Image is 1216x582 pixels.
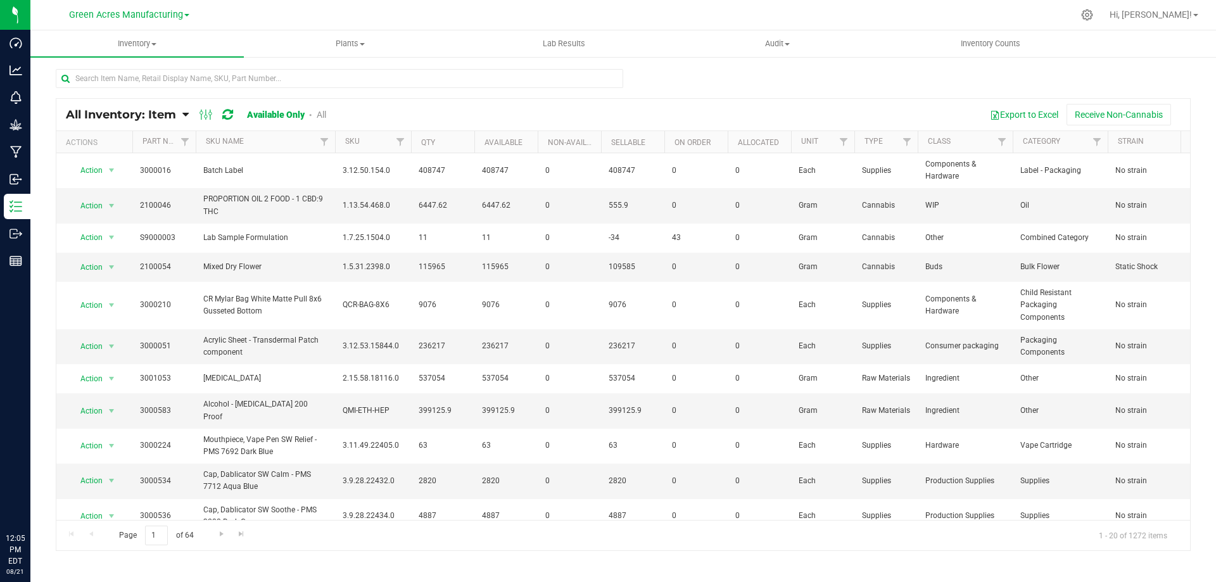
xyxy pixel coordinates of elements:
[343,475,403,487] span: 3.9.28.22432.0
[419,199,467,212] span: 6447.62
[548,138,604,147] a: Non-Available
[108,526,204,545] span: Page of 64
[140,199,188,212] span: 2100046
[232,526,251,543] a: Go to the last page
[343,405,403,417] span: QMI-ETH-HEP
[9,200,22,213] inline-svg: Inventory
[925,199,1005,212] span: WIP
[944,38,1037,49] span: Inventory Counts
[1115,299,1195,311] span: No strain
[862,199,910,212] span: Cannabis
[69,370,103,388] span: Action
[864,137,883,146] a: Type
[1115,261,1195,273] span: Static Shock
[69,161,103,179] span: Action
[609,372,657,384] span: 537054
[672,405,720,417] span: 0
[1115,165,1195,177] span: No strain
[1115,405,1195,417] span: No strain
[9,118,22,131] inline-svg: Grow
[799,232,847,244] span: Gram
[799,199,847,212] span: Gram
[203,372,327,384] span: [MEDICAL_DATA]
[140,372,188,384] span: 3001053
[482,299,530,311] span: 9076
[609,475,657,487] span: 2820
[1020,165,1100,177] span: Label - Packaging
[609,299,657,311] span: 9076
[1115,232,1195,244] span: No strain
[1020,475,1100,487] span: Supplies
[140,299,188,311] span: 3000210
[672,475,720,487] span: 0
[30,30,244,57] a: Inventory
[419,372,467,384] span: 537054
[545,199,593,212] span: 0
[482,165,530,177] span: 408747
[735,475,783,487] span: 0
[735,372,783,384] span: 0
[799,299,847,311] span: Each
[142,137,193,146] a: Part Number
[140,475,188,487] span: 3000534
[925,405,1005,417] span: Ingredient
[925,372,1005,384] span: Ingredient
[203,165,327,177] span: Batch Label
[925,232,1005,244] span: Other
[672,232,720,244] span: 43
[419,299,467,311] span: 9076
[526,38,602,49] span: Lab Results
[1115,340,1195,352] span: No strain
[545,510,593,522] span: 0
[343,165,403,177] span: 3.12.50.154.0
[104,472,120,490] span: select
[37,479,53,494] iframe: Resource center unread badge
[609,199,657,212] span: 555.9
[672,340,720,352] span: 0
[140,232,188,244] span: S9000003
[1115,440,1195,452] span: No strain
[9,255,22,267] inline-svg: Reports
[9,146,22,158] inline-svg: Manufacturing
[862,440,910,452] span: Supplies
[1020,334,1100,358] span: Packaging Components
[862,232,910,244] span: Cannabis
[203,293,327,317] span: CR Mylar Bag White Matte Pull 8x6 Gusseted Bottom
[69,338,103,355] span: Action
[735,299,783,311] span: 0
[799,475,847,487] span: Each
[140,261,188,273] span: 2100054
[1115,475,1195,487] span: No strain
[735,440,783,452] span: 0
[104,296,120,314] span: select
[140,510,188,522] span: 3000536
[203,261,327,273] span: Mixed Dry Flower
[419,232,467,244] span: 11
[671,38,883,49] span: Audit
[735,340,783,352] span: 0
[212,526,231,543] a: Go to the next page
[862,299,910,311] span: Supplies
[545,165,593,177] span: 0
[482,510,530,522] span: 4887
[9,37,22,49] inline-svg: Dashboard
[1115,372,1195,384] span: No strain
[1020,232,1100,244] span: Combined Category
[1020,261,1100,273] span: Bulk Flower
[484,138,522,147] a: Available
[482,405,530,417] span: 399125.9
[799,440,847,452] span: Each
[317,110,326,120] a: All
[609,440,657,452] span: 63
[104,161,120,179] span: select
[672,372,720,384] span: 0
[6,533,25,567] p: 12:05 PM EDT
[244,30,457,57] a: Plants
[419,165,467,177] span: 408747
[1115,199,1195,212] span: No strain
[69,402,103,420] span: Action
[104,229,120,246] span: select
[66,108,176,122] span: All Inventory: Item
[69,197,103,215] span: Action
[9,64,22,77] inline-svg: Analytics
